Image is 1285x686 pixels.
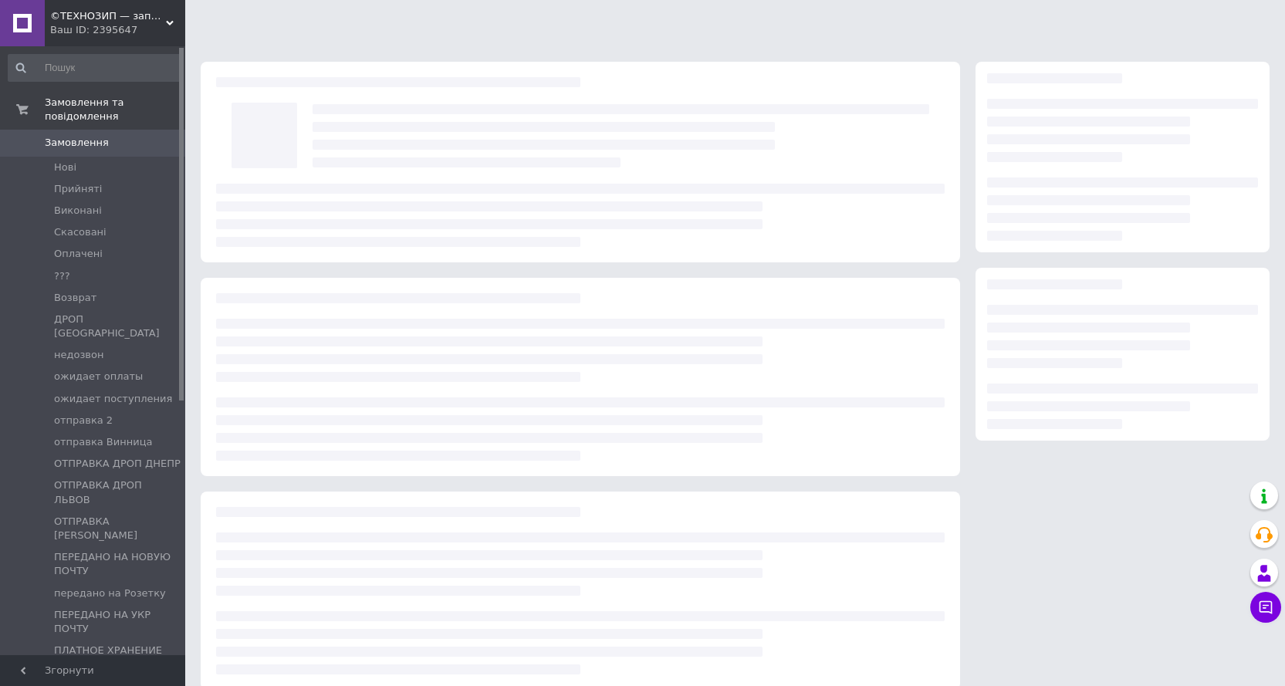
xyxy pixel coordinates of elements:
[54,269,70,283] span: ???
[1250,592,1281,623] button: Чат з покупцем
[54,204,102,218] span: Виконані
[54,225,107,239] span: Скасовані
[50,9,166,23] span: ©ТЕХНОЗИП — запчастини для побутової техніки з доставкою по всій Україні
[54,586,166,600] span: передано на Розетку
[54,435,153,449] span: отправка Винница
[54,550,181,578] span: ПЕРЕДАНО НА НОВУЮ ПОЧТУ
[54,478,181,506] span: ОТПРАВКА ДРОП ЛЬВОВ
[50,23,185,37] div: Ваш ID: 2395647
[54,313,181,340] span: ДРОП [GEOGRAPHIC_DATA]
[54,161,76,174] span: Нові
[54,515,181,542] span: ОТПРАВКА [PERSON_NAME]
[54,247,103,261] span: Оплачені
[54,370,143,384] span: ожидает оплаты
[54,608,181,636] span: ПЕРЕДАНО НА УКР ПОЧТУ
[54,414,113,427] span: отправка 2
[8,54,182,82] input: Пошук
[45,96,185,123] span: Замовлення та повідомлення
[45,136,109,150] span: Замовлення
[54,392,172,406] span: ожидает поступления
[54,644,162,657] span: ПЛАТНОЕ ХРАНЕНИЕ
[54,348,103,362] span: недозвон
[54,182,102,196] span: Прийняті
[54,457,181,471] span: ОТПРАВКА ДРОП ДНЕПР
[54,291,96,305] span: Возврат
